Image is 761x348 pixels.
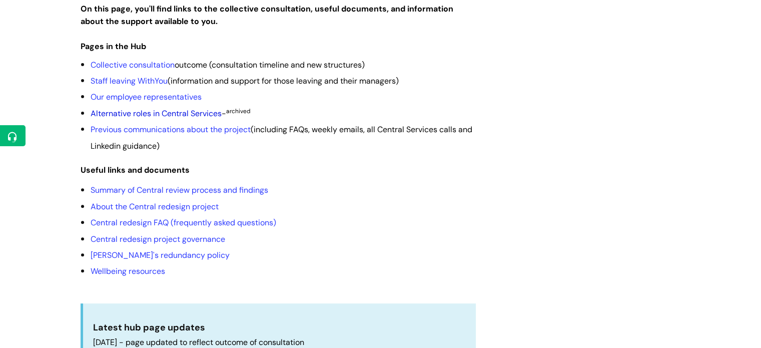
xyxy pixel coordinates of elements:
strong: On this page, you'll find links to the collective consultation, useful documents, and information... [81,4,453,27]
sup: archived [226,107,251,115]
a: Wellbeing resources [91,266,165,276]
a: Central redesign FAQ (frequently asked questions) [91,217,276,228]
strong: Pages in the Hub [81,41,146,52]
a: [PERSON_NAME]'s redundancy policy [91,250,230,260]
span: (including FAQs, weekly emails, all Central Services calls and Linkedin guidance) [91,124,472,151]
span: (information and support for those leaving and their managers) [91,76,399,86]
a: Central redesign project governance [91,234,225,244]
span: outcome (consultation timeline and new structures) [91,60,365,70]
strong: Latest hub page updates [93,321,205,333]
a: About the Central redesign project [91,201,219,212]
a: Summary of Central review process and findings [91,185,268,195]
a: Alternative roles in Central Services [91,108,222,119]
a: Our employee representatives [91,92,202,102]
a: Collective consultation [91,60,175,70]
strong: Useful links and documents [81,165,190,175]
span: [DATE] - page updated to reflect outcome of consultation [93,337,304,347]
span: - [91,108,251,119]
a: Staff leaving WithYou [91,76,168,86]
a: Previous communications about the project [91,124,251,135]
